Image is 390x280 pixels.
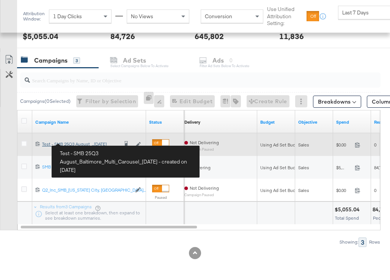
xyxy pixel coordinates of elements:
span: $0.00 [336,142,352,148]
sub: Campaign Paused [184,147,219,151]
div: Campaigns ( 0 Selected) [20,98,71,105]
span: Not Delivering [190,185,219,191]
div: 84,726 [110,31,135,42]
span: $5,055.04 [336,165,352,170]
a: Test - SMB 25Q3 August_...[DATE] [42,141,118,149]
span: Sales [298,142,309,148]
div: Campaigns [34,56,68,65]
a: Q2_Inc_SMB_[US_STATE] City, [GEOGRAPHIC_DATA]...rousel_4.1 [42,187,131,193]
span: People [373,215,387,221]
a: Your campaign's objective. [298,119,330,125]
a: SMB 25Q3 August_Baltim...[DATE] [42,164,118,171]
sub: Campaign Paused [184,193,219,197]
span: 1 Day Clicks [53,13,82,20]
label: Use Unified Attribution Setting: [267,6,304,27]
label: Active [152,172,169,177]
div: Using Ad Set Budget [260,142,302,148]
button: Breakdowns [313,96,361,108]
div: Attribution Window: [23,11,45,22]
div: 11,836 [279,31,304,42]
div: 3 [73,57,80,64]
div: Using Ad Set Budget [260,165,302,171]
a: Reflects the ability of your Ad Campaign to achieve delivery based on ad states, schedule and bud... [184,119,200,125]
div: 0 [144,92,154,111]
span: 0 [374,142,376,148]
input: Search Campaigns by Name, ID or Objective [30,70,350,85]
div: Using Ad Set Budget [260,187,302,193]
label: Paused [152,149,169,154]
a: Your campaign name. [35,119,143,125]
span: Delivering [190,165,211,170]
span: $0.00 [336,187,352,193]
div: Rows [369,239,381,245]
span: 0 [374,187,376,193]
div: Delivery [184,119,200,125]
div: Showing: [339,239,359,245]
span: Last 7 Days [342,9,369,16]
span: Not Delivering [190,140,219,145]
a: The total amount spent to date. [336,119,368,125]
span: Sales [298,165,309,170]
a: The maximum amount you're willing to spend on your ads, on average each day or over the lifetime ... [260,119,292,125]
span: 84,726 [374,165,386,170]
div: SMB 25Q3 August_Baltim...[DATE] [42,164,118,170]
span: Conversion [205,13,232,20]
span: Sales [298,187,309,193]
span: Total Spend [335,215,359,221]
div: 3 [359,238,366,247]
label: Paused [152,195,169,200]
a: Shows the current state of your Ad Campaign. [149,119,181,125]
div: 645,802 [195,31,224,42]
span: No Views [131,13,153,20]
div: $5,055.04 [23,31,58,42]
div: $5,055.04 [335,206,362,213]
div: Test - SMB 25Q3 August_...[DATE] [42,141,118,147]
